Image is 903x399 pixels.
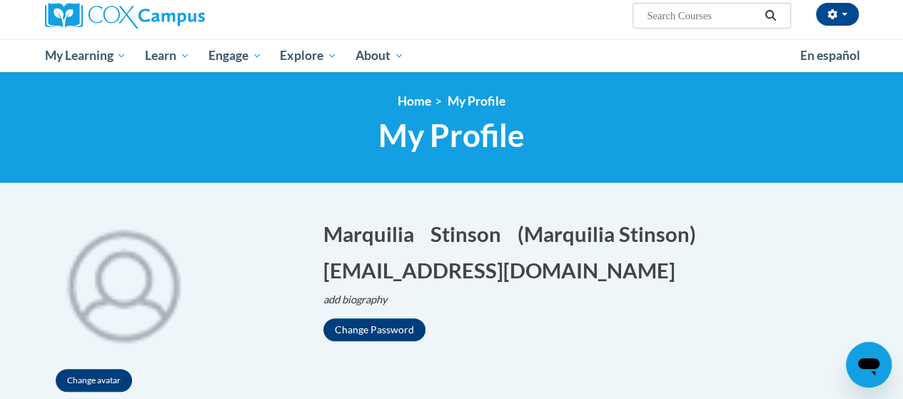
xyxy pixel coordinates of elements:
span: My Learning [44,47,126,64]
a: En español [791,41,869,71]
button: Search [760,7,781,24]
iframe: Button to launch messaging window [846,342,892,388]
button: Edit email address [323,256,685,285]
span: Learn [145,47,190,64]
a: Learn [136,39,199,72]
span: About [355,47,404,64]
i: add biography [323,293,388,305]
button: Account Settings [816,3,859,26]
button: Edit screen name [518,219,705,248]
span: My Profile [378,116,525,154]
button: Change avatar [56,369,132,392]
button: Edit biography [323,292,399,308]
span: Engage [208,47,262,64]
img: Cox Campus [45,3,205,29]
button: Edit first name [323,219,423,248]
span: My Profile [448,94,505,108]
img: profile avatar [45,205,202,362]
span: En español [800,48,860,63]
div: Click to change the profile picture [45,205,202,362]
button: Edit last name [430,219,510,248]
a: About [346,39,413,72]
a: Engage [199,39,271,72]
span: Explore [280,47,337,64]
div: Main menu [34,39,869,72]
input: Search Courses [645,7,760,24]
a: Home [398,94,431,108]
a: My Learning [36,39,136,72]
a: Explore [271,39,346,72]
button: Change Password [323,318,425,341]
